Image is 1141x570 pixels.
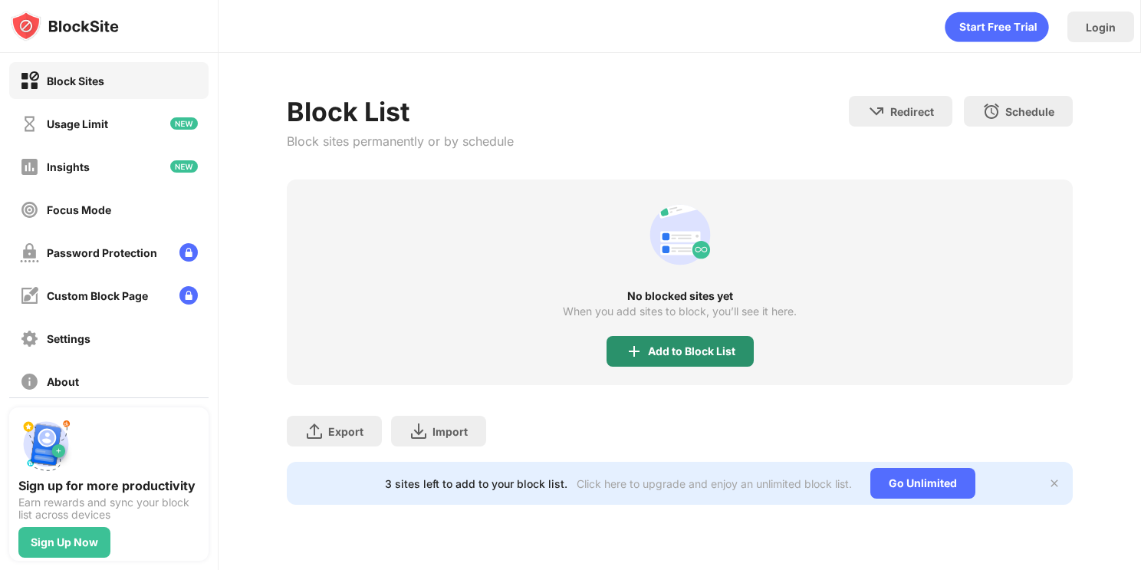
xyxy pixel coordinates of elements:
[577,477,852,490] div: Click here to upgrade and enjoy an unlimited block list.
[1086,21,1116,34] div: Login
[643,198,717,272] div: animation
[47,160,90,173] div: Insights
[179,243,198,262] img: lock-menu.svg
[47,332,90,345] div: Settings
[563,305,797,318] div: When you add sites to block, you’ll see it here.
[31,536,98,549] div: Sign Up Now
[20,372,39,391] img: about-off.svg
[20,157,39,176] img: insights-off.svg
[20,71,39,91] img: block-on.svg
[18,496,199,521] div: Earn rewards and sync your block list across devices
[328,425,363,438] div: Export
[18,478,199,493] div: Sign up for more productivity
[648,345,735,357] div: Add to Block List
[385,477,567,490] div: 3 sites left to add to your block list.
[170,117,198,130] img: new-icon.svg
[20,329,39,348] img: settings-off.svg
[20,243,39,262] img: password-protection-off.svg
[11,11,119,41] img: logo-blocksite.svg
[179,286,198,305] img: lock-menu.svg
[870,468,975,499] div: Go Unlimited
[170,160,198,173] img: new-icon.svg
[20,200,39,219] img: focus-off.svg
[47,74,104,87] div: Block Sites
[287,133,514,149] div: Block sites permanently or by schedule
[47,289,148,302] div: Custom Block Page
[432,425,468,438] div: Import
[890,105,934,118] div: Redirect
[18,417,74,472] img: push-signup.svg
[47,117,108,130] div: Usage Limit
[945,12,1049,42] div: animation
[47,203,111,216] div: Focus Mode
[1048,477,1060,489] img: x-button.svg
[47,246,157,259] div: Password Protection
[20,114,39,133] img: time-usage-off.svg
[20,286,39,305] img: customize-block-page-off.svg
[287,96,514,127] div: Block List
[287,290,1072,302] div: No blocked sites yet
[1005,105,1054,118] div: Schedule
[47,375,79,388] div: About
